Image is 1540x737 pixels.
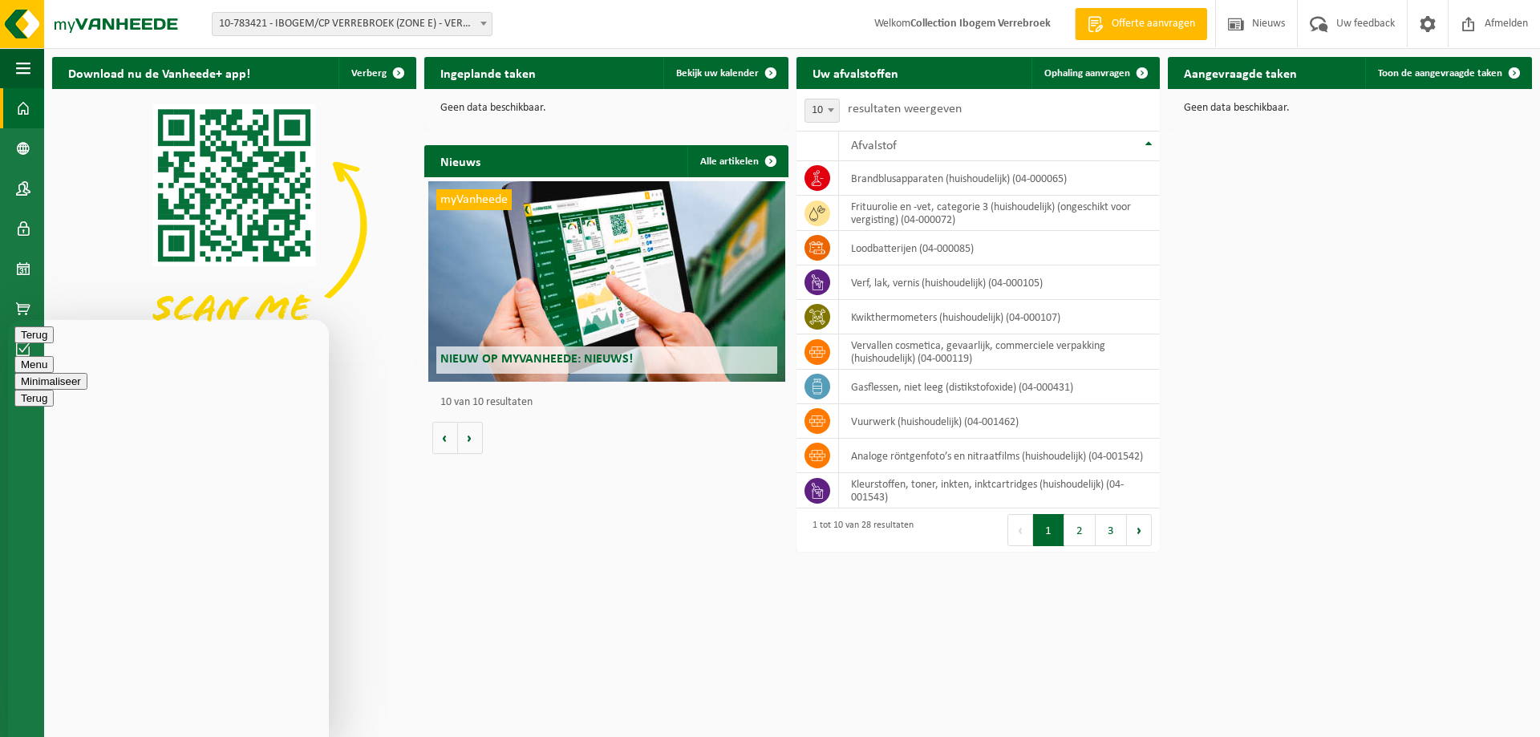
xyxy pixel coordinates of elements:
span: Offerte aanvragen [1108,16,1199,32]
h2: Aangevraagde taken [1168,57,1313,88]
div: 1 tot 10 van 28 resultaten [804,512,914,548]
a: Offerte aanvragen [1075,8,1207,40]
span: Verberg [351,68,387,79]
button: 3 [1096,514,1127,546]
button: Previous [1007,514,1033,546]
td: kwikthermometers (huishoudelijk) (04-000107) [839,300,1161,334]
button: Verberg [338,57,415,89]
button: 2 [1064,514,1096,546]
td: loodbatterijen (04-000085) [839,231,1161,265]
button: 1 [1033,514,1064,546]
span: Nieuw op myVanheede: Nieuws! [440,353,633,366]
p: Geen data beschikbaar. [440,103,772,114]
p: 10 van 10 resultaten [440,397,780,408]
h2: Download nu de Vanheede+ app! [52,57,266,88]
a: Bekijk uw kalender [663,57,787,89]
span: Afvalstof [851,140,897,152]
span: Bekijk uw kalender [676,68,759,79]
span: 10-783421 - IBOGEM/CP VERREBROEK (ZONE E) - VERREBROEK [212,12,492,36]
td: vuurwerk (huishoudelijk) (04-001462) [839,404,1161,439]
span: Toon de aangevraagde taken [1378,68,1502,79]
a: myVanheede Nieuw op myVanheede: Nieuws! [428,181,785,382]
label: resultaten weergeven [848,103,962,115]
td: frituurolie en -vet, categorie 3 (huishoudelijk) (ongeschikt voor vergisting) (04-000072) [839,196,1161,231]
span: Ophaling aanvragen [1044,68,1130,79]
button: Vorige [432,422,458,454]
h2: Ingeplande taken [424,57,552,88]
span: 10 [804,99,840,123]
strong: Collection Ibogem Verrebroek [910,18,1051,30]
td: analoge röntgenfoto’s en nitraatfilms (huishoudelijk) (04-001542) [839,439,1161,473]
td: vervallen cosmetica, gevaarlijk, commerciele verpakking (huishoudelijk) (04-000119) [839,334,1161,370]
h2: Nieuws [424,145,496,176]
a: Alle artikelen [687,145,787,177]
a: Ophaling aanvragen [1031,57,1158,89]
span: 10-783421 - IBOGEM/CP VERREBROEK (ZONE E) - VERREBROEK [213,13,492,35]
a: Toon de aangevraagde taken [1365,57,1530,89]
span: myVanheede [436,189,512,210]
td: kleurstoffen, toner, inkten, inktcartridges (huishoudelijk) (04-001543) [839,473,1161,508]
td: brandblusapparaten (huishoudelijk) (04-000065) [839,161,1161,196]
button: Volgende [458,422,483,454]
span: 10 [805,99,839,122]
td: gasflessen, niet leeg (distikstofoxide) (04-000431) [839,370,1161,404]
p: Geen data beschikbaar. [1184,103,1516,114]
button: Next [1127,514,1152,546]
td: verf, lak, vernis (huishoudelijk) (04-000105) [839,265,1161,300]
iframe: chat widget [8,320,329,737]
img: Download de VHEPlus App [52,89,416,362]
h2: Uw afvalstoffen [796,57,914,88]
